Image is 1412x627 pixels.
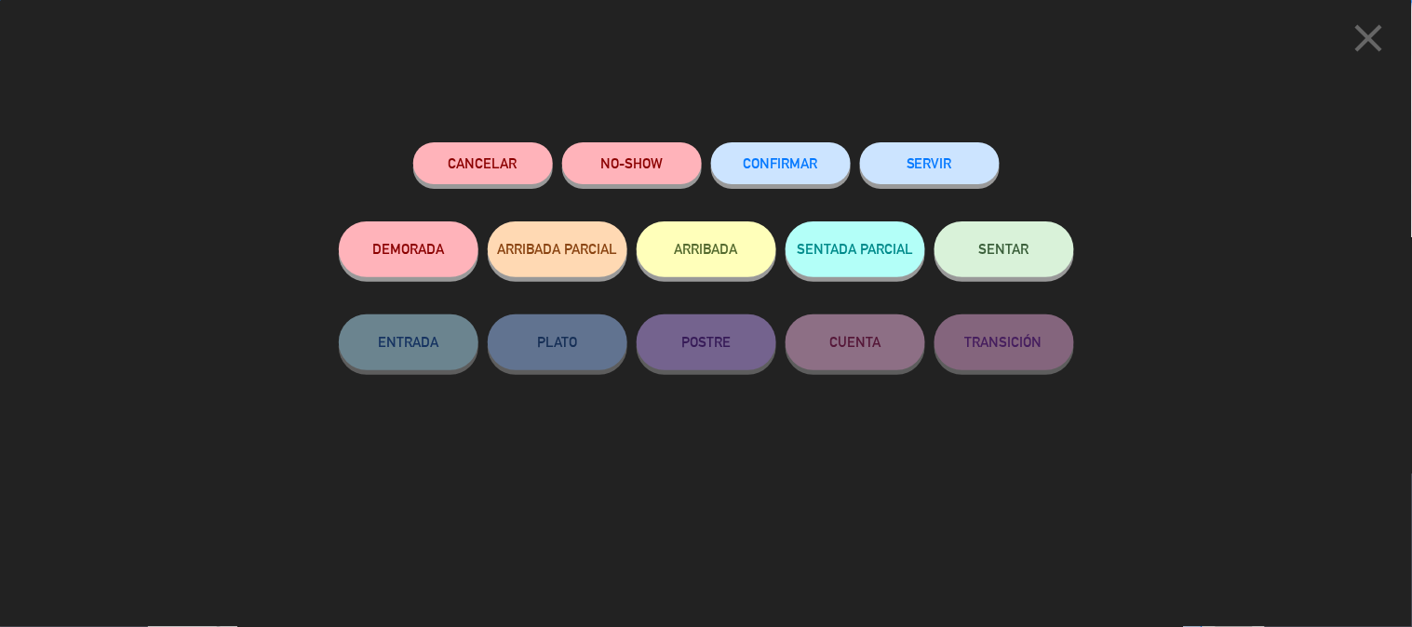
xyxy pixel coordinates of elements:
[935,314,1074,370] button: TRANSICIÓN
[488,314,627,370] button: PLATO
[979,241,1029,257] span: SENTAR
[339,221,478,277] button: DEMORADA
[562,142,702,184] button: NO-SHOW
[488,221,627,277] button: ARRIBADA PARCIAL
[935,221,1074,277] button: SENTAR
[413,142,553,184] button: Cancelar
[786,221,925,277] button: SENTADA PARCIAL
[860,142,1000,184] button: SERVIR
[744,155,818,171] span: CONFIRMAR
[637,314,776,370] button: POSTRE
[711,142,851,184] button: CONFIRMAR
[637,221,776,277] button: ARRIBADA
[1346,15,1392,61] i: close
[786,314,925,370] button: CUENTA
[339,314,478,370] button: ENTRADA
[497,241,617,257] span: ARRIBADA PARCIAL
[1340,14,1398,69] button: close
